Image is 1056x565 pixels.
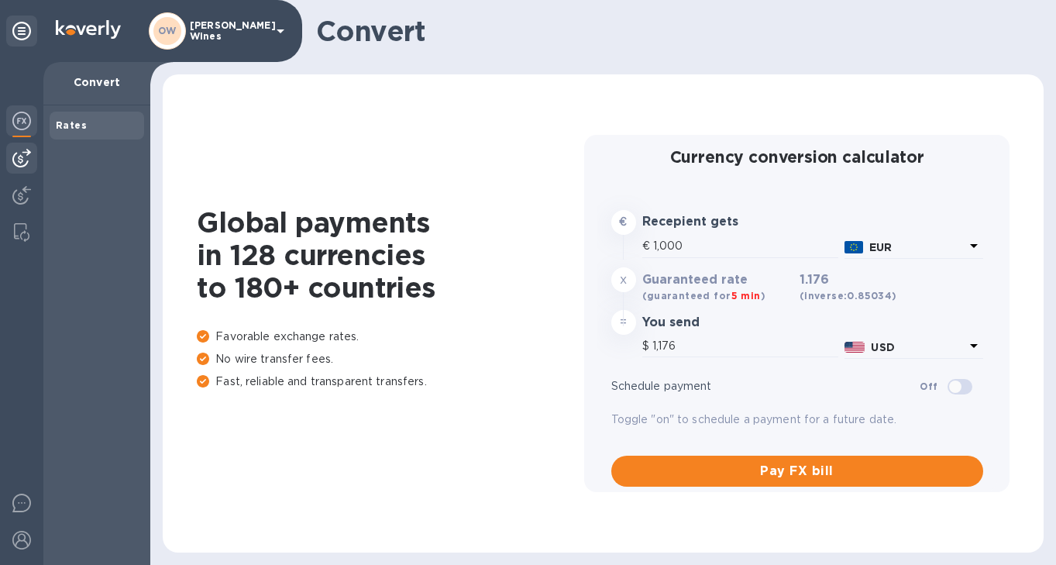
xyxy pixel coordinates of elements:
h1: Convert [316,15,1031,47]
h2: Currency conversion calculator [611,147,983,167]
div: Unpin categories [6,16,37,47]
b: OW [158,25,177,36]
div: € [642,235,653,258]
p: [PERSON_NAME] Wines [190,20,267,42]
b: USD [871,341,894,353]
img: Logo [56,20,121,39]
b: EUR [869,241,892,253]
h3: Recepient gets [642,215,793,229]
p: No wire transfer fees. [197,351,584,367]
div: x [611,267,636,292]
b: (guaranteed for ) [642,290,765,301]
img: Foreign exchange [12,112,31,130]
img: USD [844,342,865,353]
p: Convert [56,74,138,90]
b: Rates [56,119,87,131]
p: Favorable exchange rates. [197,329,584,345]
span: 5 min [731,290,761,301]
strong: € [619,215,627,228]
input: Amount [653,235,838,258]
span: Pay FX bill [624,462,971,481]
b: Off [920,381,937,392]
p: Toggle "on" to schedule a payment for a future date. [611,412,983,428]
b: (inverse: 0.85034 ) [800,290,897,301]
div: $ [642,335,652,358]
h3: 1.176 [800,273,897,304]
p: Schedule payment [611,378,920,394]
h3: Guaranteed rate [642,273,793,288]
button: Pay FX bill [611,456,983,487]
input: Amount [652,335,838,358]
h3: You send [642,315,793,330]
p: Fast, reliable and transparent transfers. [197,374,584,390]
div: = [611,310,636,335]
h1: Global payments in 128 currencies to 180+ countries [197,206,584,304]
